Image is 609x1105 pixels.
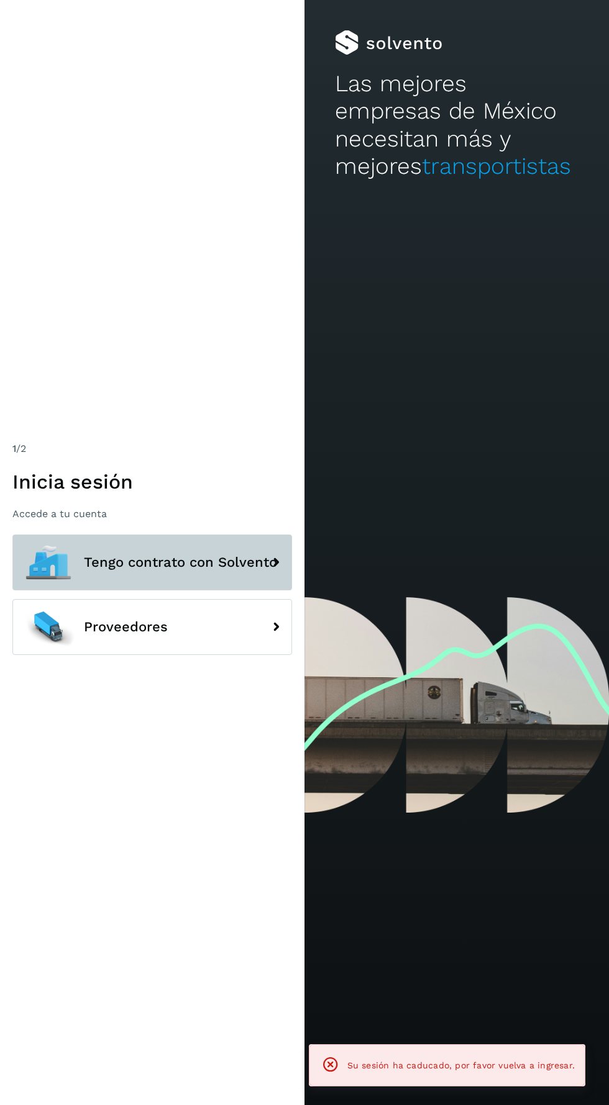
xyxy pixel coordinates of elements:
[84,620,168,634] span: Proveedores
[84,555,277,570] span: Tengo contrato con Solvento
[12,508,292,520] p: Accede a tu cuenta
[335,70,579,181] h2: Las mejores empresas de México necesitan más y mejores
[12,443,16,454] span: 1
[12,534,292,590] button: Tengo contrato con Solvento
[347,1060,575,1070] span: Su sesión ha caducado, por favor vuelva a ingresar.
[422,153,571,179] span: transportistas
[12,470,292,494] h1: Inicia sesión
[12,599,292,655] button: Proveedores
[12,441,292,456] div: /2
